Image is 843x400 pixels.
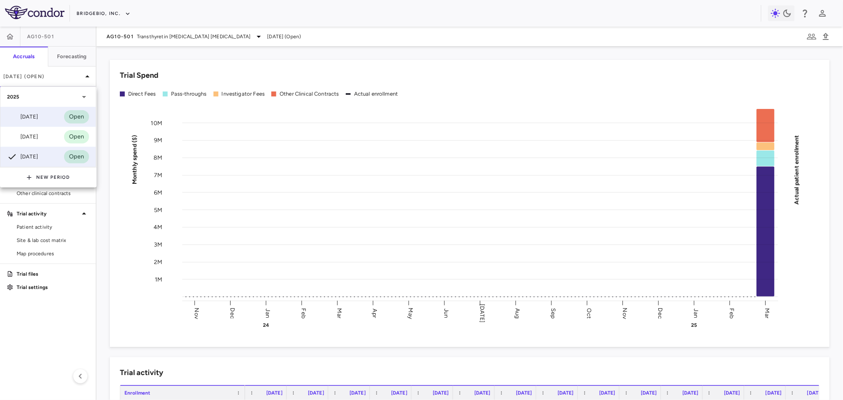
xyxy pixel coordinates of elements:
[0,87,96,107] div: 2025
[7,152,38,162] div: [DATE]
[7,112,38,122] div: [DATE]
[7,132,38,142] div: [DATE]
[64,132,89,141] span: Open
[7,93,20,101] p: 2025
[64,152,89,161] span: Open
[26,171,70,184] button: New Period
[64,112,89,121] span: Open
